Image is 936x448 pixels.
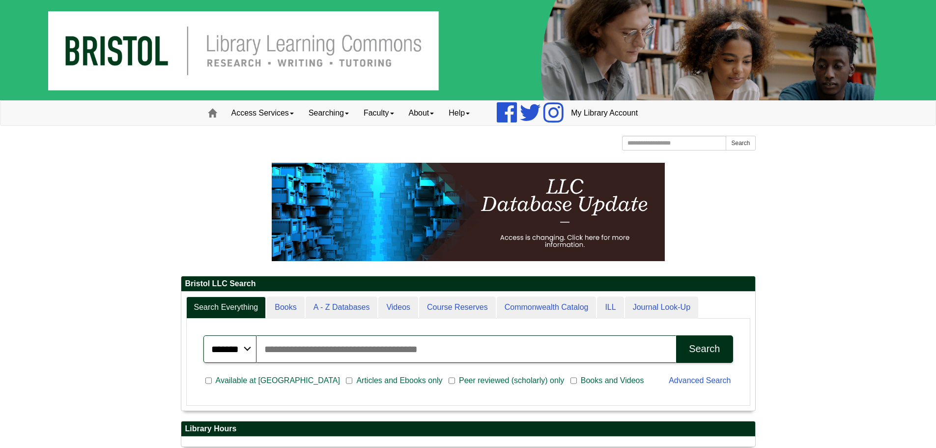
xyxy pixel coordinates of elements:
a: Books [267,297,304,319]
img: HTML tutorial [272,163,665,261]
input: Available at [GEOGRAPHIC_DATA] [205,376,212,385]
a: Search Everything [186,297,266,319]
h2: Library Hours [181,421,755,437]
input: Peer reviewed (scholarly) only [449,376,455,385]
div: Search [689,343,720,355]
a: Advanced Search [669,376,731,385]
a: Videos [378,297,418,319]
h2: Bristol LLC Search [181,276,755,292]
a: About [401,101,442,125]
button: Search [726,136,755,150]
a: Commonwealth Catalog [497,297,596,319]
a: Course Reserves [419,297,496,319]
span: Books and Videos [577,375,648,387]
button: Search [676,335,733,363]
span: Available at [GEOGRAPHIC_DATA] [212,375,344,387]
a: ILL [597,297,624,319]
input: Books and Videos [570,376,577,385]
a: A - Z Databases [306,297,378,319]
a: Access Services [224,101,301,125]
a: Help [441,101,477,125]
a: Searching [301,101,356,125]
a: Faculty [356,101,401,125]
span: Peer reviewed (scholarly) only [455,375,568,387]
span: Articles and Ebooks only [352,375,446,387]
input: Articles and Ebooks only [346,376,352,385]
a: My Library Account [564,101,645,125]
a: Journal Look-Up [625,297,698,319]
